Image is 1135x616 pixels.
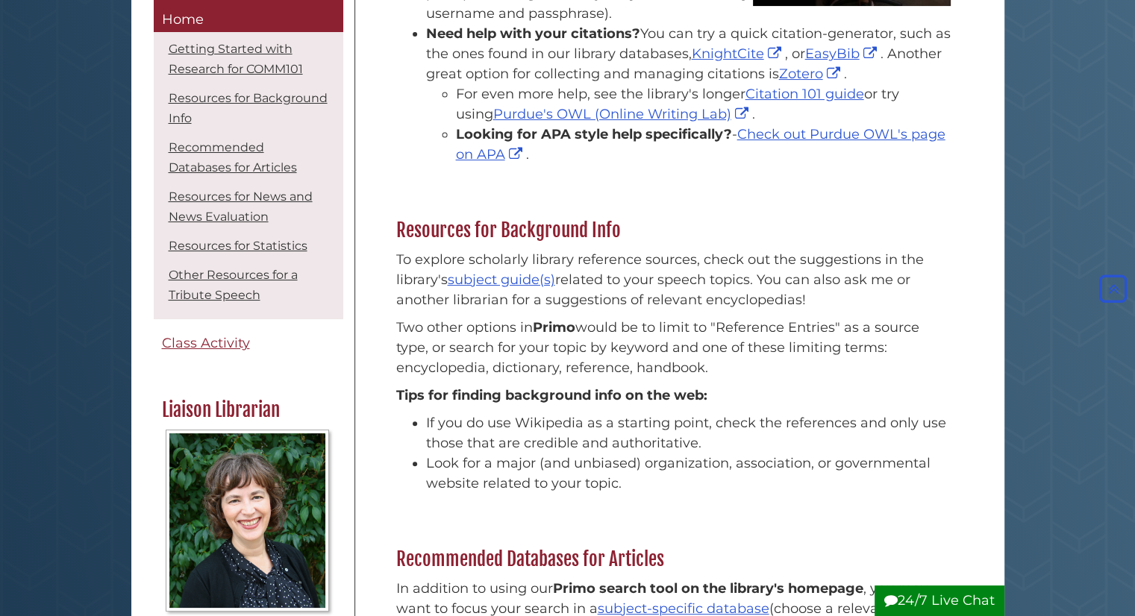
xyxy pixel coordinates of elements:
[692,45,785,62] a: KnightCite
[493,106,752,122] a: Purdue's OWL (Online Writing Lab)
[805,45,881,62] a: EasyBib
[396,250,952,310] p: To explore scholarly library reference sources, check out the suggestions in the library's relate...
[456,84,952,125] li: For even more help, see the library's longer or try using .
[162,336,250,352] span: Class Activity
[553,580,863,597] b: Primo search tool on the library's homepage
[426,413,952,453] li: If you do use Wikipedia as a starting point, check the references and only use those that are cre...
[389,547,960,571] h2: Recommended Databases for Articles
[426,25,640,42] strong: Need help with your citations?
[533,319,575,336] strong: Primo
[169,92,328,126] a: Resources for Background Info
[456,125,952,165] li: - .
[154,327,343,361] a: Class Activity
[448,271,555,288] a: subject guide(s)
[389,219,960,242] h2: Resources for Background Info
[745,86,864,102] a: Citation 101 guide
[875,585,1004,616] button: 24/7 Live Chat
[154,398,341,422] h2: Liaison Librarian
[396,387,707,403] strong: Tips for finding background info on the web:
[169,239,307,254] a: Resources for Statistics
[1095,281,1131,298] a: Back to Top
[162,11,204,28] span: Home
[396,318,952,378] p: Two other options in would be to limit to "Reference Entries" as a source type, or search for you...
[169,43,303,77] a: Getting Started with Research for COMM101
[169,268,298,303] a: Other Resources for a Tribute Speech
[169,190,313,224] a: Resources for News and News Evaluation
[426,453,952,494] li: Look for a major (and unbiased) organization, association, or governmental website related to you...
[779,66,844,82] a: Zotero
[169,141,297,175] a: Recommended Databases for Articles
[456,126,732,142] strong: Looking for APA style help specifically?
[426,24,952,165] li: You can try a quick citation-generator, such as the ones found in our library databases, , or . A...
[456,126,945,163] a: Check out Purdue OWL's page on APA
[166,430,329,612] img: Profile Photo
